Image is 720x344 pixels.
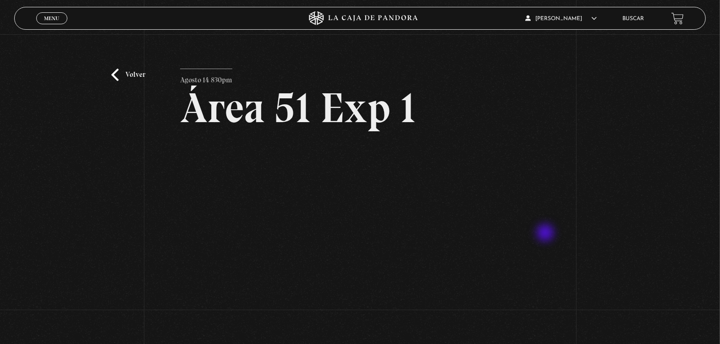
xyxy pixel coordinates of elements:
h2: Área 51 Exp 1 [180,87,539,129]
span: Menu [44,16,59,21]
span: Cerrar [41,23,62,30]
a: View your shopping cart [671,12,684,25]
span: [PERSON_NAME] [525,16,597,21]
p: Agosto 14 830pm [180,69,232,87]
a: Buscar [622,16,644,21]
a: Volver [111,69,145,81]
